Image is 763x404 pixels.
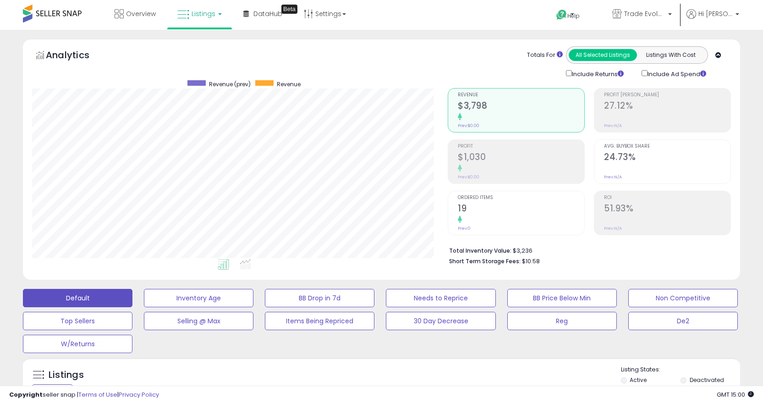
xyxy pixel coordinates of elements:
div: Include Returns [559,68,635,79]
span: Ordered Items [458,195,584,200]
h5: Analytics [46,49,107,64]
small: Prev: N/A [604,123,622,128]
button: BB Drop in 7d [265,289,374,307]
label: Deactivated [690,376,724,384]
span: Help [567,12,580,20]
a: Terms of Use [78,390,117,399]
h5: Listings [49,369,84,382]
button: De2 [628,312,738,330]
p: Listing States: [621,365,740,374]
small: Prev: 0 [458,226,471,231]
button: Top Sellers [23,312,132,330]
h2: 27.12% [604,100,730,113]
span: $10.58 [522,257,540,266]
b: Short Term Storage Fees: [449,257,521,265]
div: Clear All Filters [32,384,73,393]
button: Needs to Reprice [386,289,495,307]
span: Revenue [458,93,584,98]
span: Avg. Buybox Share [604,144,730,149]
button: All Selected Listings [569,49,637,61]
h2: 51.93% [604,203,730,216]
button: Default [23,289,132,307]
div: Tooltip anchor [281,5,297,14]
button: Selling @ Max [144,312,253,330]
span: 2025-10-14 15:00 GMT [717,390,754,399]
small: Prev: $0.00 [458,123,479,128]
button: Non Competitive [628,289,738,307]
span: Trade Evolution US [624,9,665,18]
button: BB Price Below Min [507,289,617,307]
h2: $3,798 [458,100,584,113]
span: Profit [PERSON_NAME] [604,93,730,98]
button: Reg [507,312,617,330]
span: Listings [192,9,215,18]
span: Overview [126,9,156,18]
button: 30 Day Decrease [386,312,495,330]
span: Revenue (prev) [209,80,251,88]
h2: 24.73% [604,152,730,164]
li: $3,236 [449,244,724,255]
b: Total Inventory Value: [449,247,511,255]
h2: $1,030 [458,152,584,164]
span: Hi [PERSON_NAME] [698,9,733,18]
div: Include Ad Spend [635,68,721,79]
button: Listings With Cost [637,49,705,61]
small: Prev: N/A [604,174,622,180]
span: DataHub [253,9,282,18]
div: Totals For [527,51,563,60]
span: ROI [604,195,730,200]
small: Prev: N/A [604,226,622,231]
button: W/Returns [23,335,132,353]
a: Privacy Policy [119,390,159,399]
span: Revenue [277,80,301,88]
i: Get Help [556,9,567,21]
h2: 19 [458,203,584,216]
strong: Copyright [9,390,43,399]
label: Active [630,376,647,384]
a: Hi [PERSON_NAME] [686,9,739,30]
button: Items Being Repriced [265,312,374,330]
small: Prev: $0.00 [458,174,479,180]
button: Inventory Age [144,289,253,307]
span: Profit [458,144,584,149]
div: seller snap | | [9,391,159,399]
a: Help [549,2,598,30]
